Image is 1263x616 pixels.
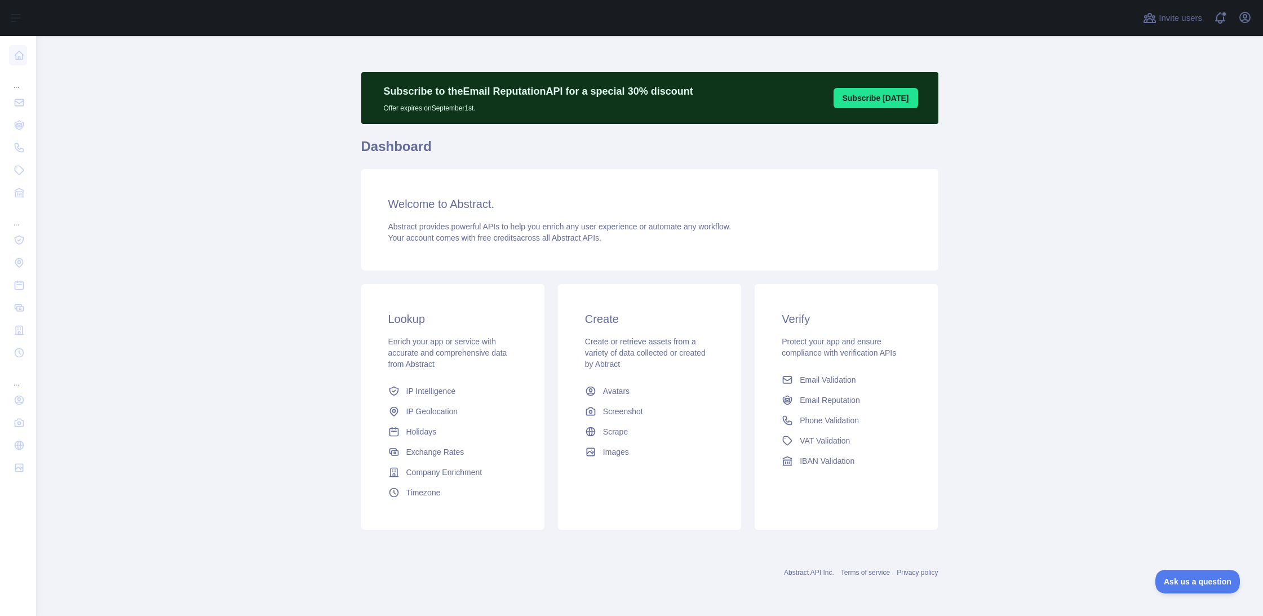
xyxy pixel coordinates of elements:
[777,410,915,431] a: Phone Validation
[585,311,714,327] h3: Create
[580,422,719,442] a: Scrape
[388,311,517,327] h3: Lookup
[777,370,915,390] a: Email Validation
[478,233,517,242] span: free credits
[388,196,911,212] h3: Welcome to Abstract.
[406,446,464,458] span: Exchange Rates
[384,462,522,482] a: Company Enrichment
[580,401,719,422] a: Screenshot
[384,99,693,113] p: Offer expires on September 1st.
[384,83,693,99] p: Subscribe to the Email Reputation API for a special 30 % discount
[9,205,27,228] div: ...
[384,381,522,401] a: IP Intelligence
[580,442,719,462] a: Images
[800,415,859,426] span: Phone Validation
[384,482,522,503] a: Timezone
[384,401,522,422] a: IP Geolocation
[782,311,911,327] h3: Verify
[9,365,27,388] div: ...
[388,222,732,231] span: Abstract provides powerful APIs to help you enrich any user experience or automate any workflow.
[800,395,860,406] span: Email Reputation
[1141,9,1204,27] button: Invite users
[777,451,915,471] a: IBAN Validation
[841,569,890,577] a: Terms of service
[782,337,896,357] span: Protect your app and ensure compliance with verification APIs
[9,68,27,90] div: ...
[388,233,601,242] span: Your account comes with across all Abstract APIs.
[800,435,850,446] span: VAT Validation
[388,337,507,369] span: Enrich your app or service with accurate and comprehensive data from Abstract
[384,442,522,462] a: Exchange Rates
[603,406,643,417] span: Screenshot
[603,446,629,458] span: Images
[897,569,938,577] a: Privacy policy
[603,426,628,437] span: Scrape
[777,431,915,451] a: VAT Validation
[384,422,522,442] a: Holidays
[406,487,441,498] span: Timezone
[777,390,915,410] a: Email Reputation
[406,426,437,437] span: Holidays
[603,385,630,397] span: Avatars
[784,569,834,577] a: Abstract API Inc.
[800,455,854,467] span: IBAN Validation
[834,88,918,108] button: Subscribe [DATE]
[800,374,856,385] span: Email Validation
[361,138,938,165] h1: Dashboard
[585,337,706,369] span: Create or retrieve assets from a variety of data collected or created by Abtract
[1155,570,1240,593] iframe: Toggle Customer Support
[406,385,456,397] span: IP Intelligence
[580,381,719,401] a: Avatars
[1159,12,1202,25] span: Invite users
[406,406,458,417] span: IP Geolocation
[406,467,482,478] span: Company Enrichment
